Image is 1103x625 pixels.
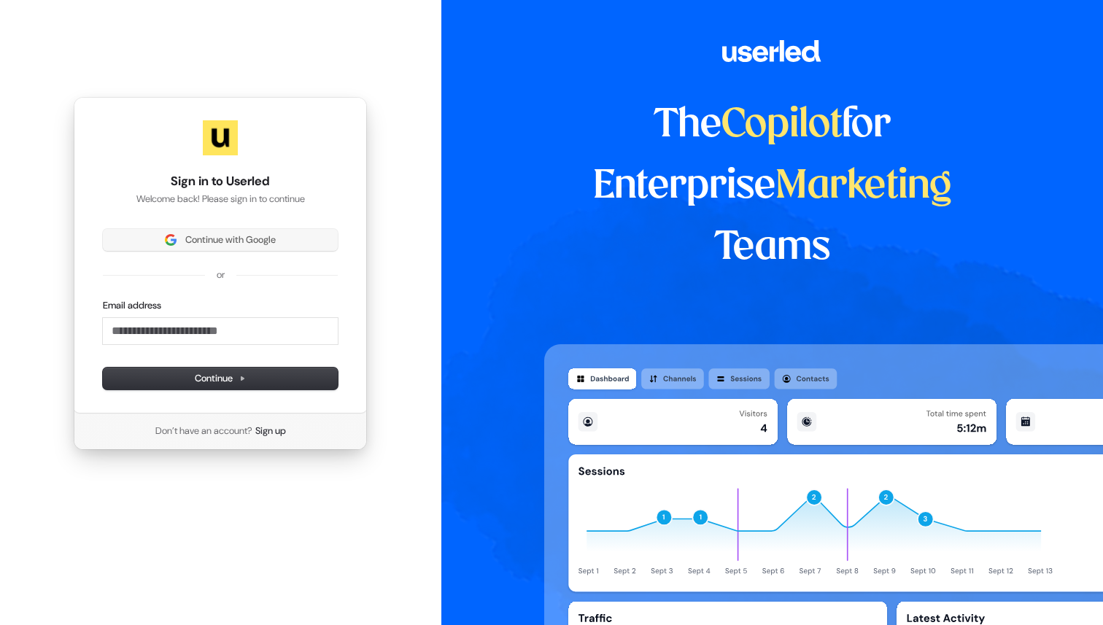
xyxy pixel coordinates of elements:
label: Email address [103,299,161,312]
span: Continue [195,372,246,385]
p: Welcome back! Please sign in to continue [103,193,338,206]
button: Sign in with GoogleContinue with Google [103,229,338,251]
span: Copilot [721,106,842,144]
p: or [217,268,225,282]
button: Continue [103,368,338,389]
span: Don’t have an account? [155,424,252,438]
span: Marketing [775,168,952,206]
span: Continue with Google [185,233,276,246]
a: Sign up [255,424,286,438]
img: Sign in with Google [165,234,177,246]
h1: The for Enterprise Teams [544,95,1000,279]
img: Userled [203,120,238,155]
h1: Sign in to Userled [103,173,338,190]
